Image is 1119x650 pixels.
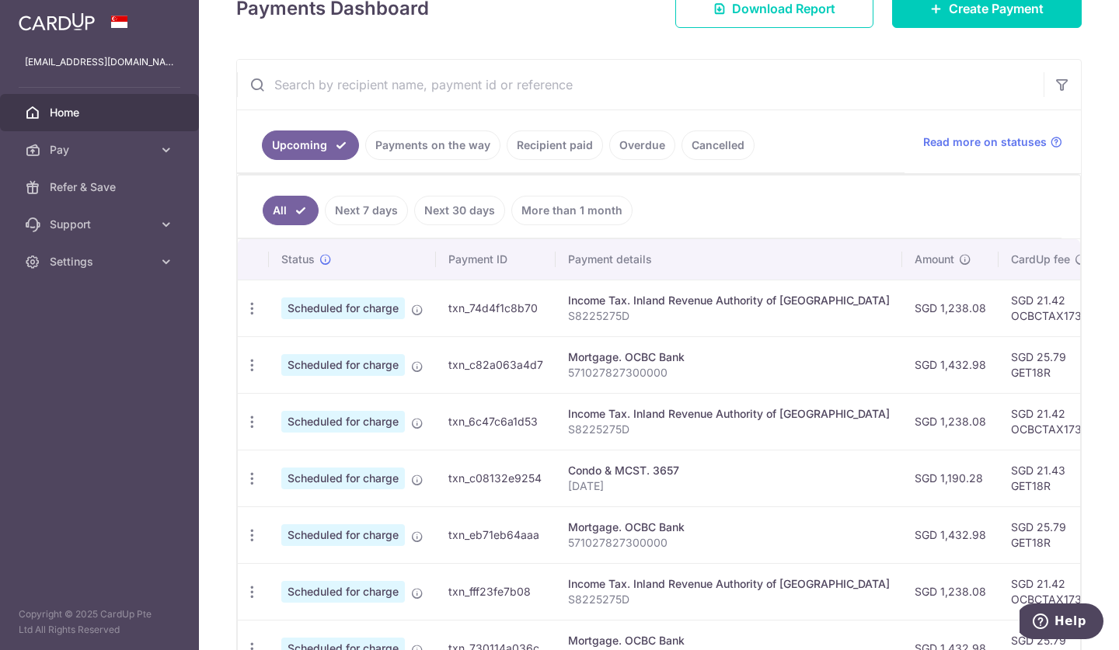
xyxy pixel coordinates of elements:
td: SGD 1,238.08 [902,393,999,450]
span: CardUp fee [1011,252,1070,267]
div: Income Tax. Inland Revenue Authority of [GEOGRAPHIC_DATA] [568,576,890,592]
span: Scheduled for charge [281,581,405,603]
span: Settings [50,254,152,269]
span: Scheduled for charge [281,468,405,489]
span: Scheduled for charge [281,411,405,433]
div: Mortgage. OCBC Bank [568,520,890,535]
a: Read more on statuses [923,134,1062,150]
p: [EMAIL_ADDRESS][DOMAIN_NAME] [25,54,174,70]
a: Upcoming [262,130,359,160]
td: SGD 1,190.28 [902,450,999,506]
td: SGD 21.42 OCBCTAX173 [999,393,1100,450]
span: Scheduled for charge [281,297,405,319]
div: Income Tax. Inland Revenue Authority of [GEOGRAPHIC_DATA] [568,406,890,422]
a: Recipient paid [507,130,603,160]
a: Cancelled [682,130,755,160]
td: txn_74d4f1c8b70 [436,280,556,336]
td: SGD 21.43 GET18R [999,450,1100,506]
td: SGD 21.42 OCBCTAX173 [999,280,1100,336]
span: Scheduled for charge [281,354,405,376]
div: Condo & MCST. 3657 [568,463,890,478]
td: txn_6c47c6a1d53 [436,393,556,450]
p: S8225275D [568,592,890,607]
span: Scheduled for charge [281,524,405,546]
img: CardUp [19,12,95,31]
span: Pay [50,142,152,158]
a: More than 1 month [511,196,633,225]
p: 571027827300000 [568,365,890,381]
input: Search by recipient name, payment id or reference [237,60,1044,109]
td: SGD 1,432.98 [902,506,999,563]
td: SGD 21.42 OCBCTAX173 [999,563,1100,620]
a: Next 30 days [414,196,505,225]
td: txn_eb71eb64aaa [436,506,556,563]
td: SGD 25.79 GET18R [999,336,1100,393]
a: All [263,196,319,225]
div: Income Tax. Inland Revenue Authority of [GEOGRAPHIC_DATA] [568,293,890,308]
td: SGD 25.79 GET18R [999,506,1100,563]
iframe: Opens a widget where you can find more information [1020,603,1103,642]
div: Mortgage. OCBC Bank [568,349,890,365]
th: Payment ID [436,239,556,280]
th: Payment details [556,239,902,280]
span: Refer & Save [50,179,152,195]
p: S8225275D [568,308,890,324]
div: Mortgage. OCBC Bank [568,633,890,648]
td: txn_c82a063a4d7 [436,336,556,393]
span: Amount [915,252,954,267]
a: Next 7 days [325,196,408,225]
td: SGD 1,432.98 [902,336,999,393]
td: txn_fff23fe7b08 [436,563,556,620]
a: Overdue [609,130,675,160]
td: SGD 1,238.08 [902,280,999,336]
td: SGD 1,238.08 [902,563,999,620]
span: Support [50,217,152,232]
p: 571027827300000 [568,535,890,551]
span: Status [281,252,315,267]
span: Read more on statuses [923,134,1047,150]
td: txn_c08132e9254 [436,450,556,506]
a: Payments on the way [365,130,500,160]
p: [DATE] [568,478,890,494]
p: S8225275D [568,422,890,437]
span: Home [50,105,152,120]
